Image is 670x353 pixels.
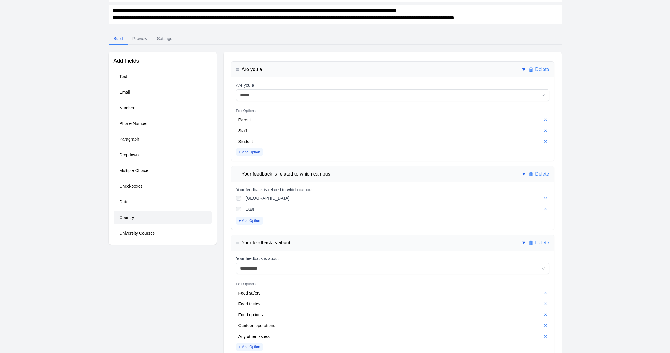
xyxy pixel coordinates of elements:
div: Staff [236,127,540,135]
div: ≡Your feedback is related to which campus:▼🗑DeleteYour feedback is related to which campus:[GEOGR... [231,166,554,230]
span: ▼ [521,240,526,245]
span: × [544,311,547,319]
span: + [239,345,241,349]
div: Any other issues [236,332,540,341]
button: × [542,195,549,202]
button: Email [114,86,212,99]
span: × [544,205,547,213]
span: × [544,127,547,135]
button: × [542,127,549,134]
span: Delete [535,66,549,73]
button: × [542,300,549,308]
button: +Add Option [236,343,263,351]
div: Food tastes [236,300,540,308]
button: × [542,138,549,145]
button: ▼ [521,170,526,178]
span: Double-click to edit title [242,239,290,246]
span: × [544,321,547,330]
span: 🗑 [528,170,534,178]
span: + [239,218,241,223]
button: Country [114,211,212,224]
div: Food safety [236,289,540,297]
span: Double-click to edit title [242,66,262,73]
button: Paragraph [114,133,212,146]
button: Settings [152,33,177,45]
button: Text [114,70,212,83]
span: × [544,116,547,124]
button: Number [114,101,212,114]
button: 🗑Delete [528,170,549,178]
button: +Add Option [236,148,263,156]
button: Preview [128,33,152,45]
button: +Add Option [236,217,263,225]
label: East [243,205,540,213]
button: Build [109,33,128,45]
span: 🗑 [528,65,534,74]
button: × [542,289,549,297]
span: × [544,332,547,341]
div: Your feedback is about [236,255,549,261]
button: × [542,116,549,123]
button: Date [114,195,212,208]
button: × [542,322,549,329]
div: ≡Are you a▼🗑DeleteAre you aEdit Options:Parent×Staff×Student×+Add Option [231,61,554,161]
span: ▼ [521,67,526,72]
span: Delete [535,170,549,178]
button: × [542,333,549,340]
span: ≡ [236,170,239,178]
div: Student [236,137,540,146]
span: 🗑 [528,239,534,247]
label: [GEOGRAPHIC_DATA] [243,194,540,202]
button: Phone Number [114,117,212,130]
button: Dropdown [114,148,212,161]
span: × [544,194,547,202]
div: Edit Options: [236,108,549,113]
button: ▼ [521,239,526,246]
button: Multiple Choice [114,164,212,177]
button: 🗑Delete [528,239,549,247]
h2: Add Fields [114,57,212,65]
span: Delete [535,239,549,246]
span: × [544,300,547,308]
button: ▼ [521,66,526,73]
div: Your feedback is related to which campus: [236,187,549,193]
button: × [542,311,549,318]
span: × [544,137,547,146]
div: Are you a [236,82,549,88]
div: Canteen operations [236,321,540,330]
button: × [542,205,549,213]
div: Parent [236,116,540,124]
button: University Courses [114,226,212,240]
span: × [544,289,547,297]
span: Double-click to edit title [242,170,332,178]
span: ≡ [236,239,239,247]
button: Checkboxes [114,180,212,193]
div: Edit Options: [236,282,549,286]
span: ≡ [236,65,239,74]
span: ▼ [521,171,526,176]
div: Food options [236,311,540,319]
span: + [239,150,241,155]
button: 🗑Delete [528,65,549,74]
